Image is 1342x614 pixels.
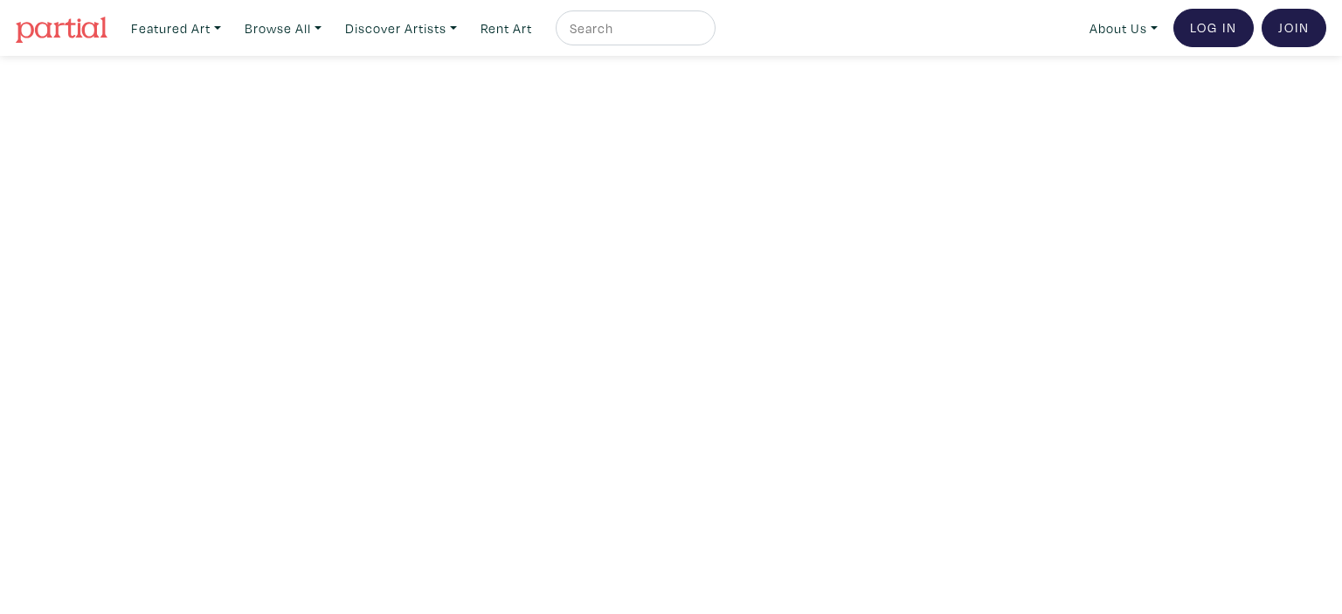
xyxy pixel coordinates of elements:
a: Discover Artists [337,10,465,46]
a: Browse All [237,10,329,46]
a: Featured Art [123,10,229,46]
input: Search [568,17,699,39]
a: Log In [1173,9,1254,47]
a: Rent Art [473,10,540,46]
a: Join [1262,9,1326,47]
a: About Us [1082,10,1166,46]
